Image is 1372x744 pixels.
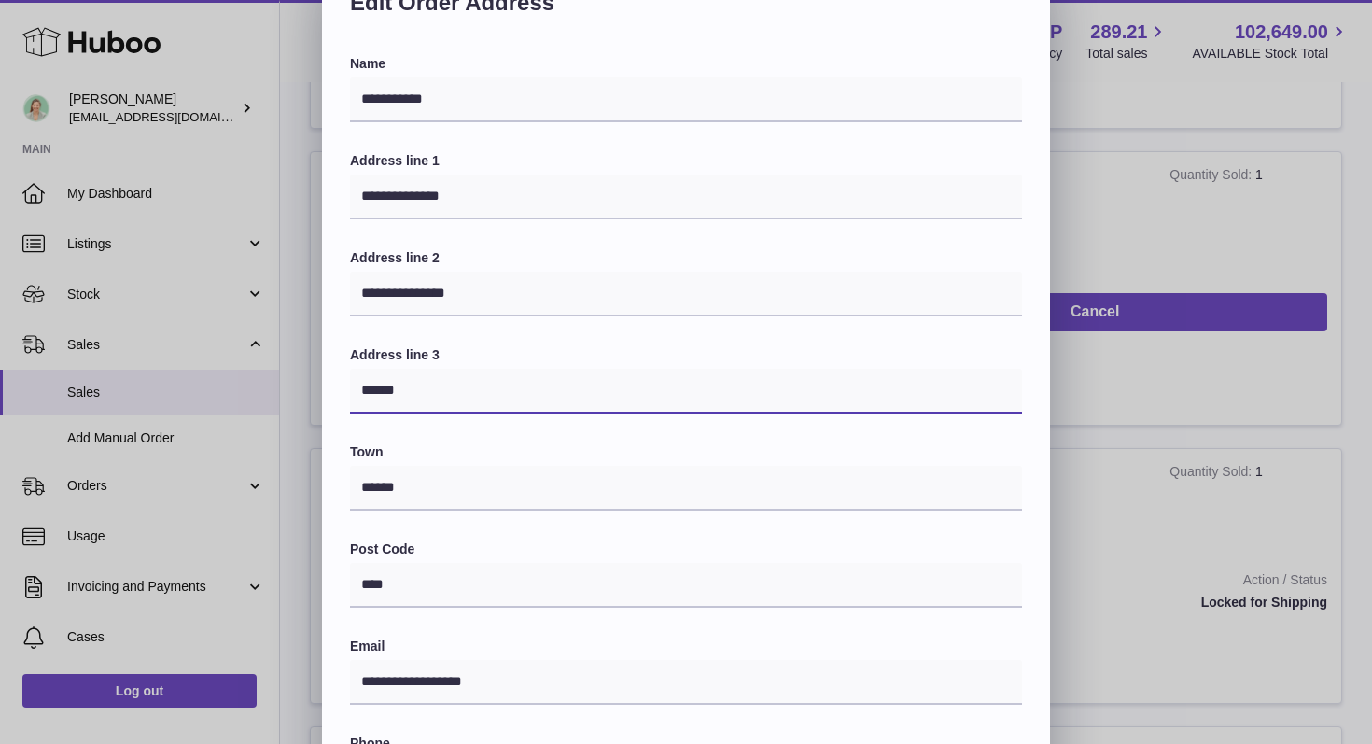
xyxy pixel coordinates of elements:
[350,638,1022,655] label: Email
[350,540,1022,558] label: Post Code
[350,249,1022,267] label: Address line 2
[350,443,1022,461] label: Town
[350,152,1022,170] label: Address line 1
[350,346,1022,364] label: Address line 3
[350,55,1022,73] label: Name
